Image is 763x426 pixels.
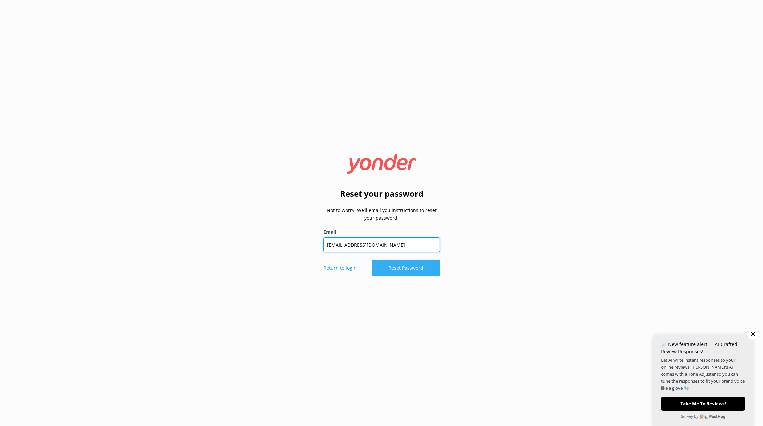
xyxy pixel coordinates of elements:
[323,237,440,252] input: user@emailaddress.com
[323,207,440,222] p: Not to worry. We’ll email you instructions to reset your password.
[323,228,440,236] label: Email
[323,187,440,200] h2: Reset your password
[323,264,357,272] a: Return to login
[372,260,440,276] button: Reset Password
